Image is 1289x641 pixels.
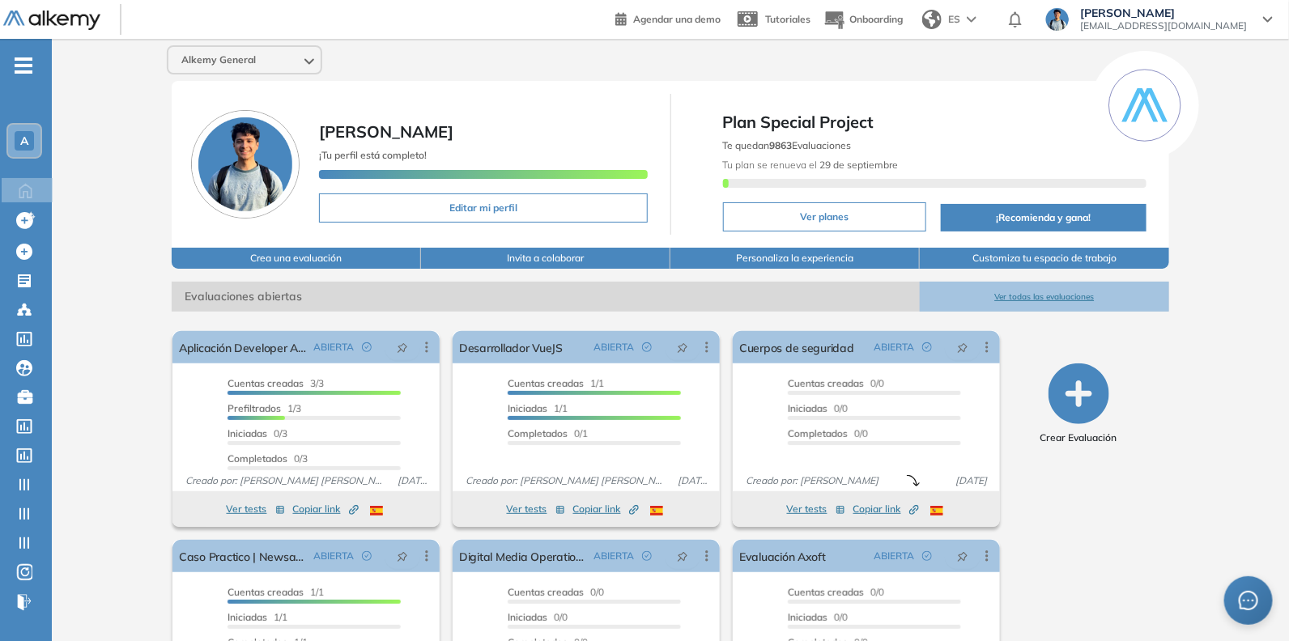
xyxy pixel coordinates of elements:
[313,549,354,563] span: ABIERTA
[228,427,267,439] span: Iniciadas
[788,586,864,598] span: Cuentas creadas
[739,540,826,572] a: Evaluación Axoft
[642,342,652,352] span: check-circle
[633,13,721,25] span: Agendar una demo
[723,139,852,151] span: Te quedan Evaluaciones
[573,502,639,516] span: Copiar link
[818,159,899,171] b: 29 de septiembre
[967,16,976,23] img: arrow
[677,550,688,562] span: pushpin
[642,551,652,561] span: check-circle
[788,611,848,623] span: 0/0
[362,342,372,352] span: check-circle
[957,550,968,562] span: pushpin
[508,586,584,598] span: Cuentas creadas
[293,502,359,516] span: Copiar link
[874,340,914,354] span: ABIERTA
[945,543,981,569] button: pushpin
[508,402,547,414] span: Iniciadas
[650,506,663,516] img: ESP
[723,110,1147,134] span: Plan Special Project
[319,149,427,161] span: ¡Tu perfil está completo!
[788,427,848,439] span: Completados
[945,334,981,360] button: pushpin
[181,53,256,66] span: Alkemy General
[1080,6,1247,19] span: [PERSON_NAME]
[998,454,1289,641] div: Widget de chat
[508,586,604,598] span: 0/0
[922,10,942,29] img: world
[998,454,1289,641] iframe: Chat Widget
[227,499,285,519] button: Ver tests
[1080,19,1247,32] span: [EMAIL_ADDRESS][DOMAIN_NAME]
[228,402,281,414] span: Prefiltrados
[930,506,943,516] img: ESP
[20,134,28,147] span: A
[172,282,920,312] span: Evaluaciones abiertas
[957,341,968,354] span: pushpin
[228,586,304,598] span: Cuentas creadas
[739,331,854,363] a: Cuerpos de seguridad
[3,11,100,31] img: Logo
[823,2,903,37] button: Onboarding
[874,549,914,563] span: ABIERTA
[507,499,565,519] button: Ver tests
[671,473,713,488] span: [DATE]
[397,341,408,354] span: pushpin
[615,8,721,28] a: Agendar una demo
[787,499,845,519] button: Ver tests
[508,427,568,439] span: Completados
[593,340,634,354] span: ABIERTA
[677,341,688,354] span: pushpin
[723,159,899,171] span: Tu plan se renueva el
[385,334,420,360] button: pushpin
[228,427,287,439] span: 0/3
[391,473,433,488] span: [DATE]
[853,499,919,519] button: Copiar link
[421,248,670,269] button: Invita a colaborar
[508,377,604,389] span: 1/1
[459,331,563,363] a: Desarrollador VueJS
[1040,363,1117,445] button: Crear Evaluación
[362,551,372,561] span: check-circle
[319,121,453,142] span: [PERSON_NAME]
[319,193,648,223] button: Editar mi perfil
[573,499,639,519] button: Copiar link
[508,611,568,623] span: 0/0
[665,334,700,360] button: pushpin
[920,248,1169,269] button: Customiza tu espacio de trabajo
[941,204,1146,231] button: ¡Recomienda y gana!
[508,427,588,439] span: 0/1
[228,611,287,623] span: 1/1
[949,473,993,488] span: [DATE]
[723,202,926,231] button: Ver planes
[191,110,300,219] img: Foto de perfil
[788,377,864,389] span: Cuentas creadas
[179,473,391,488] span: Creado por: [PERSON_NAME] [PERSON_NAME]
[922,551,932,561] span: check-circle
[948,12,960,27] span: ES
[788,427,868,439] span: 0/0
[172,248,421,269] button: Crea una evaluación
[508,611,547,623] span: Iniciadas
[179,540,307,572] a: Caso Practico | Newsan | Digital Media Manager
[313,340,354,354] span: ABIERTA
[770,139,793,151] b: 9863
[508,402,568,414] span: 1/1
[665,543,700,569] button: pushpin
[228,452,287,465] span: Completados
[788,402,827,414] span: Iniciadas
[228,586,324,598] span: 1/1
[508,377,584,389] span: Cuentas creadas
[385,543,420,569] button: pushpin
[670,248,920,269] button: Personaliza la experiencia
[920,282,1169,312] button: Ver todas las evaluaciones
[788,611,827,623] span: Iniciadas
[293,499,359,519] button: Copiar link
[228,611,267,623] span: Iniciadas
[1040,431,1117,445] span: Crear Evaluación
[788,402,848,414] span: 0/0
[397,550,408,562] span: pushpin
[459,540,587,572] a: Digital Media Operations Manager
[788,586,884,598] span: 0/0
